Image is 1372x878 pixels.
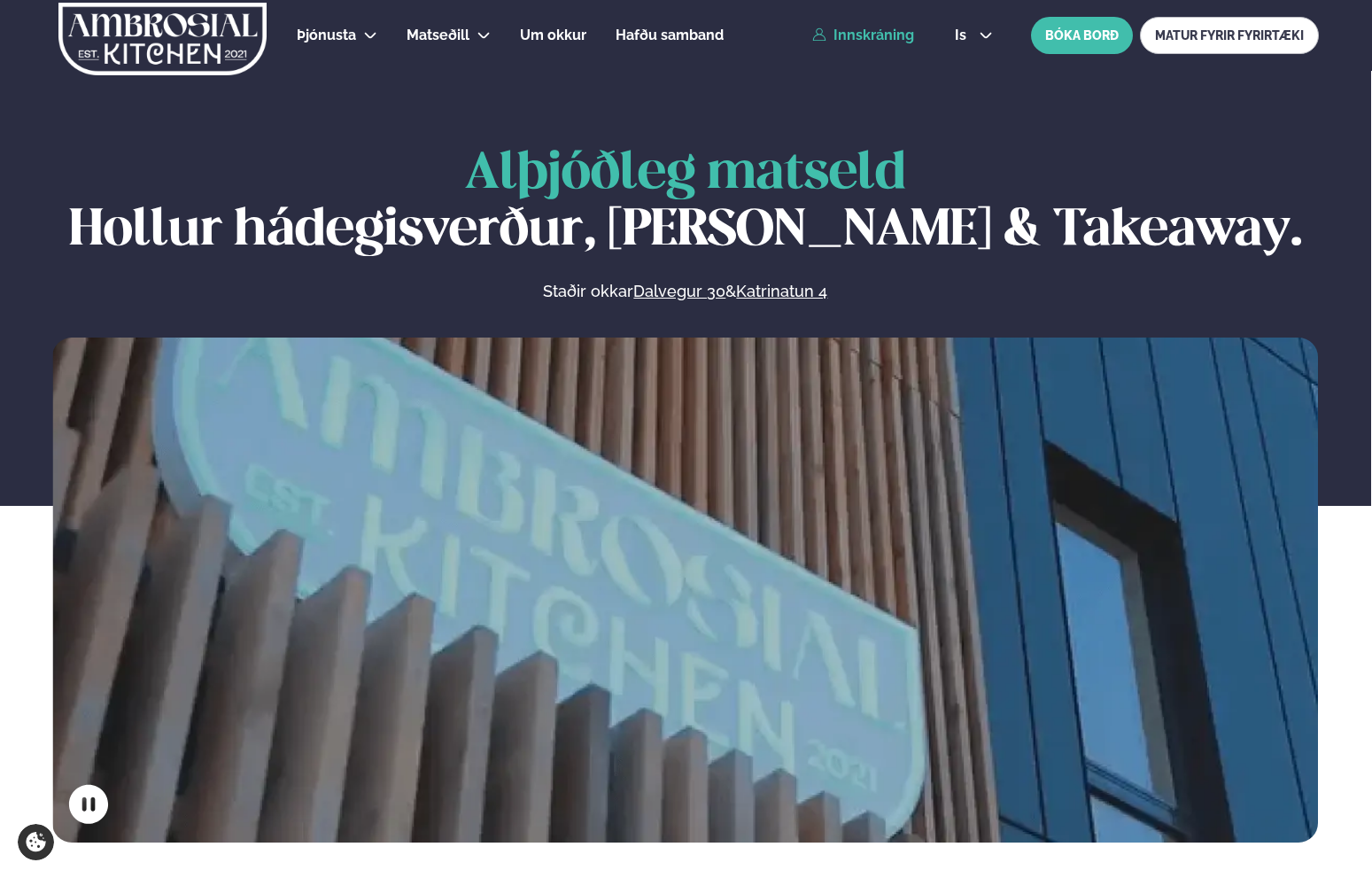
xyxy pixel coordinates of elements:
[57,3,268,75] img: logo
[616,27,724,43] span: Hafðu samband
[52,146,1318,260] h1: Hollur hádegisverður, [PERSON_NAME] & Takeaway.
[297,27,356,43] span: Þjónusta
[351,281,1020,302] p: Staðir okkar &
[633,281,725,302] a: Dalvegur 30
[407,25,469,46] a: Matseðill
[465,150,906,198] span: Alþjóðleg matseld
[941,28,1007,43] button: is
[520,27,586,43] span: Um okkur
[297,25,356,46] a: Þjónusta
[407,27,469,43] span: Matseðill
[812,27,914,43] a: Innskráning
[520,25,586,46] a: Um okkur
[18,824,54,860] a: Cookie settings
[1031,17,1133,54] button: BÓKA BORÐ
[736,281,827,302] a: Katrinatun 4
[1140,17,1319,54] a: MATUR FYRIR FYRIRTÆKI
[616,25,724,46] a: Hafðu samband
[955,28,972,43] span: is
